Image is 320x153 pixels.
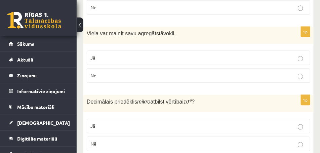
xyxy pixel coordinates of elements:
input: Nē [298,5,303,11]
a: Rīgas 1. Tālmācības vidusskola [7,12,61,29]
span: Mācību materiāli [17,104,54,110]
a: Sākums [9,36,68,51]
a: Mācību materiāli [9,99,68,115]
a: Ziņojumi [9,68,68,83]
span: Jā [90,123,95,129]
input: Nē [298,74,303,79]
legend: Informatīvie ziņojumi [17,83,68,99]
a: Informatīvie ziņojumi [9,83,68,99]
i: mikro [137,99,150,105]
span: ? [192,99,195,105]
span: Jā [90,54,95,61]
span: Nē [90,141,96,147]
a: Aktuāli [9,52,68,67]
span: Nē [90,4,96,10]
input: Jā [298,56,303,61]
span: Aktuāli [17,56,33,63]
input: Nē [298,142,303,147]
span: [DEMOGRAPHIC_DATA] [17,120,70,126]
sup: 6 [190,99,192,102]
a: Digitālie materiāli [9,131,68,146]
span: Viela var mainīt savu agregātstāvokli. [87,31,176,36]
legend: Ziņojumi [17,68,68,83]
span: Digitālie materiāli [17,136,57,142]
span: Decimālais priedēklis atbilst vērtībai [87,99,184,105]
input: Jā [298,124,303,129]
span: Nē [90,72,96,78]
p: 1p [301,94,310,105]
p: 1p [301,26,310,37]
a: [DEMOGRAPHIC_DATA] [9,115,68,130]
span: Sākums [17,41,34,47]
sup: - [189,99,190,102]
: 10 [184,99,189,105]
